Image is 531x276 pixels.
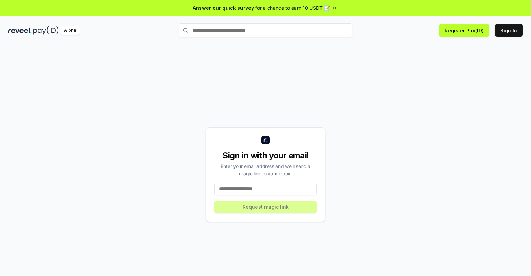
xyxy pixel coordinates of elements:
div: Enter your email address and we’ll send a magic link to your inbox. [214,163,317,177]
span: for a chance to earn 10 USDT 📝 [255,4,330,11]
button: Sign In [495,24,523,37]
button: Register Pay(ID) [439,24,489,37]
img: reveel_dark [8,26,32,35]
img: pay_id [33,26,59,35]
div: Alpha [60,26,80,35]
div: Sign in with your email [214,150,317,161]
img: logo_small [261,136,270,144]
span: Answer our quick survey [193,4,254,11]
